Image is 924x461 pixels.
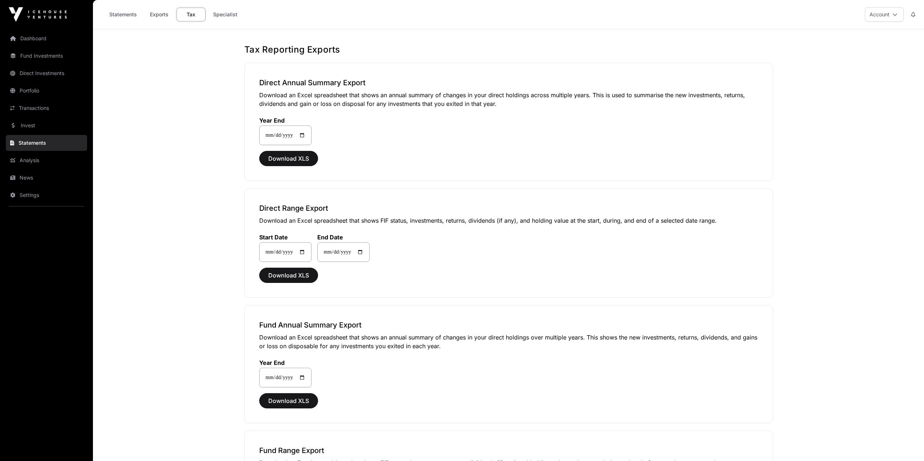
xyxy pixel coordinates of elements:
a: Settings [6,187,87,203]
a: Exports [144,8,174,21]
label: Year End [259,359,312,366]
a: Direct Investments [6,65,87,81]
h1: Tax Reporting Exports [244,44,773,55]
h3: Fund Range Export [259,445,758,456]
p: Download an Excel spreadsheet that shows an annual summary of changes in your direct holdings ove... [259,333,758,350]
span: Download XLS [268,396,309,405]
h3: Fund Annual Summary Export [259,320,758,330]
a: Invest [6,118,87,133]
iframe: Chat Widget [888,426,924,461]
a: Specialist [208,8,242,21]
button: Download XLS [259,151,318,166]
label: Year End [259,117,312,124]
a: Transactions [6,100,87,116]
p: Download an Excel spreadsheet that shows FIF status, investments, returns, dividends (if any), an... [259,216,758,225]
a: Statements [6,135,87,151]
a: Statements [105,8,142,21]
img: Icehouse Ventures Logo [9,7,67,22]
a: Fund Investments [6,48,87,64]
a: News [6,170,87,186]
a: Tax [176,8,205,21]
h3: Direct Annual Summary Export [259,78,758,88]
span: Download XLS [268,154,309,163]
label: Start Date [259,234,312,241]
h3: Direct Range Export [259,203,758,213]
a: Portfolio [6,83,87,99]
button: Download XLS [259,393,318,408]
a: Dashboard [6,30,87,46]
a: Analysis [6,152,87,168]
p: Download an Excel spreadsheet that shows an annual summary of changes in your direct holdings acr... [259,91,758,108]
button: Account [865,7,904,22]
label: End Date [317,234,370,241]
span: Download XLS [268,271,309,280]
button: Download XLS [259,268,318,283]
